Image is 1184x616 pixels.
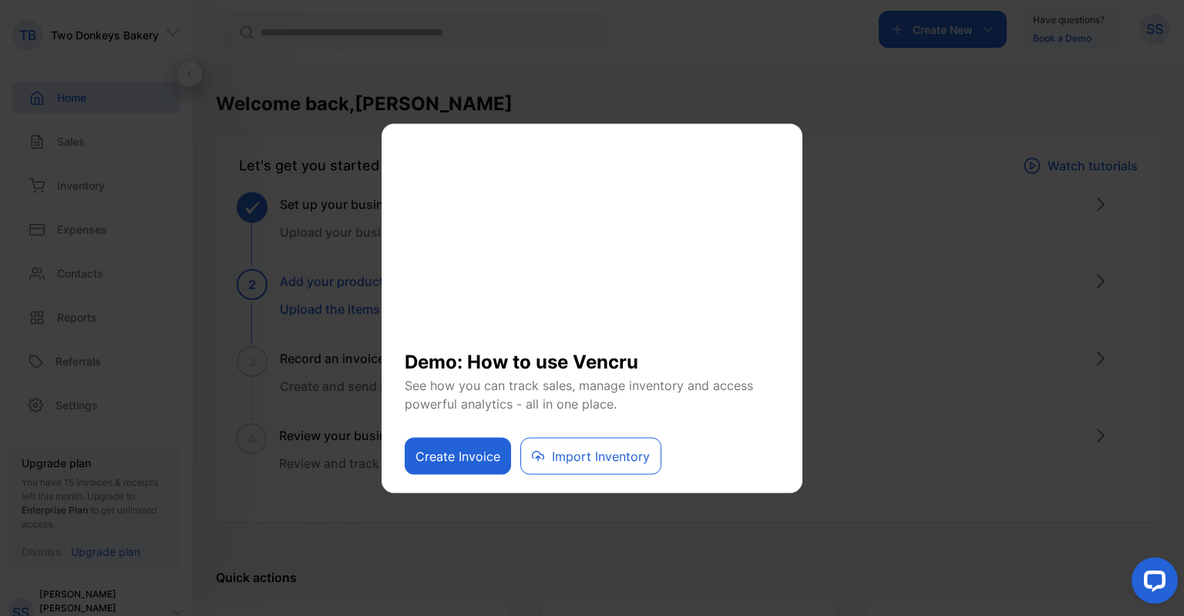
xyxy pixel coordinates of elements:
[405,335,779,375] h1: Demo: How to use Vencru
[405,375,779,412] p: See how you can track sales, manage inventory and access powerful analytics - all in one place.
[405,437,511,474] button: Create Invoice
[1119,551,1184,616] iframe: LiveChat chat widget
[405,143,779,335] iframe: YouTube video player
[520,437,661,474] button: Import Inventory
